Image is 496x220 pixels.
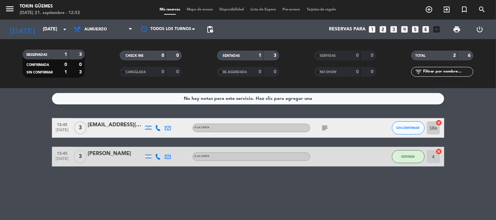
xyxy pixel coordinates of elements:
button: SIN CONFIRMAR [392,121,425,134]
strong: 0 [64,62,67,67]
span: SIN CONFIRMAR [26,71,53,74]
i: looks_two [379,25,387,34]
span: Reservas para [329,27,366,32]
span: TOTAL [415,54,425,57]
strong: 0 [177,70,180,74]
strong: 3 [79,70,83,74]
button: menu [5,4,15,16]
div: [PERSON_NAME] [88,149,144,158]
span: Disponibilidad [216,8,247,11]
strong: 1 [64,52,67,57]
strong: 2 [453,53,456,58]
i: looks_5 [411,25,419,34]
i: looks_6 [422,25,430,34]
span: SENTADA [402,155,415,158]
div: LOG OUT [469,20,491,39]
span: Mis reservas [156,8,183,11]
strong: 3 [274,53,278,58]
button: SENTADA [392,150,425,163]
span: A LA CARTA [195,155,210,158]
span: 3 [74,150,87,163]
i: turned_in_not [461,6,469,13]
strong: 0 [177,53,180,58]
span: A LA CARTA [195,126,210,129]
span: NO SHOW [320,71,337,74]
strong: 0 [356,70,359,74]
i: menu [5,4,15,14]
i: looks_3 [389,25,398,34]
strong: 3 [79,52,83,57]
i: looks_one [368,25,376,34]
strong: 1 [259,53,262,58]
span: CHECK INS [126,54,144,57]
i: add_box [433,25,441,34]
span: CONFIRMADA [26,63,49,67]
i: cancel [436,148,442,155]
strong: 0 [356,53,359,58]
span: RESERVADAS [26,53,47,56]
i: subject [321,124,329,132]
i: cancel [436,119,442,126]
span: SENTADAS [223,54,240,57]
i: filter_list [415,68,422,76]
i: search [478,6,486,13]
span: Tarjetas de regalo [303,8,340,11]
i: looks_4 [400,25,409,34]
input: Filtrar por nombre... [422,68,473,75]
div: No hay notas para este servicio. Haz clic para agregar una [184,95,312,102]
i: exit_to_app [443,6,451,13]
i: arrow_drop_down [61,25,69,33]
span: SIN CONFIRMAR [397,126,420,130]
i: [DATE] [5,22,40,37]
strong: 0 [79,62,83,67]
strong: 0 [371,53,375,58]
strong: 0 [162,53,164,58]
div: [EMAIL_ADDRESS][DOMAIN_NAME] [88,121,144,129]
strong: 0 [371,70,375,74]
span: Mapa de mesas [183,8,216,11]
span: Almuerzo [84,27,107,32]
span: [DATE] [54,128,71,135]
span: Lista de Espera [247,8,279,11]
span: 3 [74,121,87,134]
i: add_circle_outline [425,6,433,13]
i: power_settings_new [476,25,484,33]
strong: 1 [64,70,67,74]
span: Pre-acceso [279,8,303,11]
div: [DATE] 21. septiembre - 12:52 [20,10,80,16]
span: CANCELADA [126,71,146,74]
strong: 6 [468,53,472,58]
span: 13:45 [54,149,71,157]
span: pending_actions [206,25,214,33]
span: RE AGENDADA [223,71,247,74]
span: print [453,25,461,33]
span: SERVIDAS [320,54,336,57]
div: Tokin Güemes [20,3,80,10]
span: [DATE] [54,157,71,164]
strong: 0 [274,70,278,74]
span: 12:45 [54,120,71,128]
strong: 0 [259,70,262,74]
strong: 0 [162,70,164,74]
